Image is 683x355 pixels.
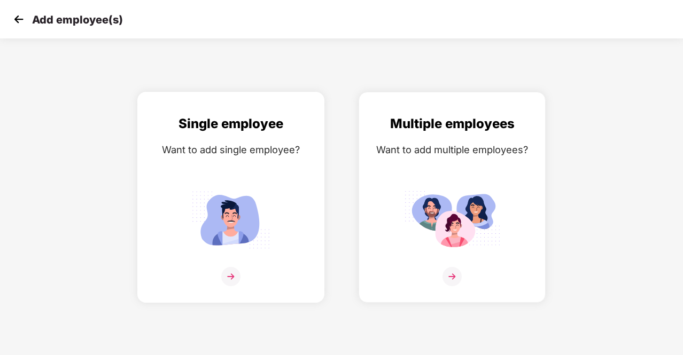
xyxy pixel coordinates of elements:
div: Want to add single employee? [149,142,313,157]
img: svg+xml;base64,PHN2ZyB4bWxucz0iaHR0cDovL3d3dy53My5vcmcvMjAwMC9zdmciIGlkPSJTaW5nbGVfZW1wbG95ZWUiIH... [183,186,279,253]
div: Multiple employees [370,114,534,134]
div: Want to add multiple employees? [370,142,534,157]
img: svg+xml;base64,PHN2ZyB4bWxucz0iaHR0cDovL3d3dy53My5vcmcvMjAwMC9zdmciIHdpZHRoPSIzNiIgaGVpZ2h0PSIzNi... [443,267,462,286]
div: Single employee [149,114,313,134]
p: Add employee(s) [32,13,123,26]
img: svg+xml;base64,PHN2ZyB4bWxucz0iaHR0cDovL3d3dy53My5vcmcvMjAwMC9zdmciIHdpZHRoPSIzNiIgaGVpZ2h0PSIzNi... [221,267,240,286]
img: svg+xml;base64,PHN2ZyB4bWxucz0iaHR0cDovL3d3dy53My5vcmcvMjAwMC9zdmciIHdpZHRoPSIzMCIgaGVpZ2h0PSIzMC... [11,11,27,27]
img: svg+xml;base64,PHN2ZyB4bWxucz0iaHR0cDovL3d3dy53My5vcmcvMjAwMC9zdmciIGlkPSJNdWx0aXBsZV9lbXBsb3llZS... [404,186,500,253]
